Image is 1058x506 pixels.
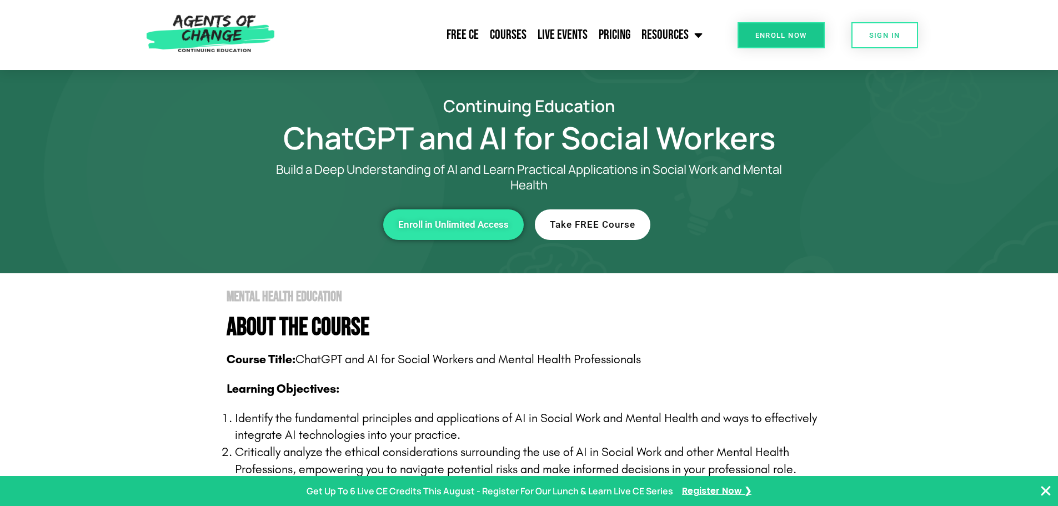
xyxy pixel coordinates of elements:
span: Take FREE Course [550,220,635,229]
span: SIGN IN [869,32,900,39]
button: Close Banner [1039,484,1052,498]
span: Enroll in Unlimited Access [398,220,509,229]
a: Register Now ❯ [682,483,751,499]
p: Get Up To 6 Live CE Credits This August - Register For Our Lunch & Learn Live CE Series [307,483,673,499]
a: Enroll Now [738,22,825,48]
a: Pricing [593,21,636,49]
h2: Continuing Education [213,98,846,114]
a: SIGN IN [851,22,918,48]
h4: About The Course [227,315,846,340]
a: Free CE [441,21,484,49]
a: Enroll in Unlimited Access [383,209,524,240]
p: Identify the fundamental principles and applications of AI in Social Work and Mental Health and w... [235,410,846,444]
p: Build a Deep Understanding of AI and Learn Practical Applications in Social Work and Mental Health [257,162,801,193]
p: ChatGPT and AI for Social Workers and Mental Health Professionals [227,351,846,368]
p: Critically analyze the ethical considerations surrounding the use of AI in Social Work and other ... [235,444,846,478]
a: Take FREE Course [535,209,650,240]
a: Live Events [532,21,593,49]
span: Enroll Now [755,32,807,39]
b: Learning Objectives: [227,382,339,396]
h2: Mental Health Education [227,290,846,304]
nav: Menu [280,21,708,49]
h1: ChatGPT and AI for Social Workers [213,125,846,151]
a: Courses [484,21,532,49]
b: Course Title: [227,352,295,367]
a: Resources [636,21,708,49]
